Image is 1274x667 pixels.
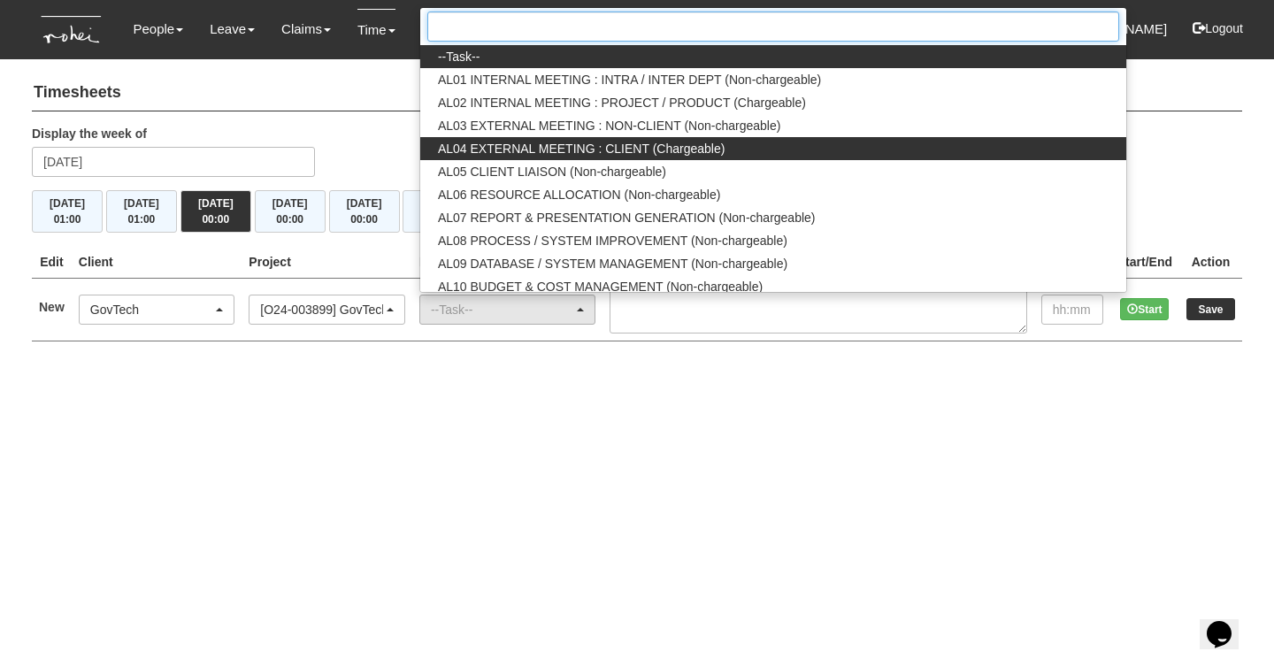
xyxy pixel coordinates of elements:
[438,278,763,295] span: AL10 BUDGET & COST MANAGEMENT (Non-chargeable)
[32,125,147,142] label: Display the week of
[438,255,787,272] span: AL09 DATABASE / SYSTEM MANAGEMENT (Non-chargeable)
[202,213,229,226] span: 00:00
[32,190,103,233] button: [DATE]01:00
[260,301,383,318] div: [O24-003899] GovTech - ELP Executive Coaching
[276,213,303,226] span: 00:00
[412,246,602,279] th: Project Task
[249,295,405,325] button: [O24-003899] GovTech - ELP Executive Coaching
[32,75,1242,111] h4: Timesheets
[39,298,65,316] label: New
[255,190,326,233] button: [DATE]00:00
[419,295,595,325] button: --Task--
[1110,246,1179,279] th: Start/End
[438,117,780,134] span: AL03 EXTERNAL MEETING : NON-CLIENT (Non-chargeable)
[357,9,395,50] a: Time
[106,190,177,233] button: [DATE]01:00
[438,209,816,226] span: AL07 REPORT & PRESENTATION GENERATION (Non-chargeable)
[54,213,81,226] span: 01:00
[72,246,242,279] th: Client
[438,48,480,65] span: --Task--
[90,301,213,318] div: GovTech
[1186,298,1235,320] input: Save
[329,190,400,233] button: [DATE]00:00
[1200,596,1256,649] iframe: chat widget
[242,246,412,279] th: Project
[210,9,255,50] a: Leave
[438,186,721,203] span: AL06 RESOURCE ALLOCATION (Non-chargeable)
[438,163,666,180] span: AL05 CLIENT LIAISON (Non-chargeable)
[133,9,183,50] a: People
[438,232,787,249] span: AL08 PROCESS / SYSTEM IMPROVEMENT (Non-chargeable)
[79,295,235,325] button: GovTech
[438,94,806,111] span: AL02 INTERNAL MEETING : PROJECT / PRODUCT (Chargeable)
[32,190,1242,233] div: Timesheet Week Summary
[32,246,72,279] th: Edit
[403,190,473,233] button: [DATE]00:00
[350,213,378,226] span: 00:00
[427,11,1119,42] input: Search
[438,71,821,88] span: AL01 INTERNAL MEETING : INTRA / INTER DEPT (Non-chargeable)
[281,9,331,50] a: Claims
[1180,7,1255,50] button: Logout
[1120,298,1169,320] button: Start
[1041,295,1103,325] input: hh:mm
[1179,246,1242,279] th: Action
[431,301,573,318] div: --Task--
[438,140,725,157] span: AL04 EXTERNAL MEETING : CLIENT (Chargeable)
[128,213,156,226] span: 01:00
[180,190,251,233] button: [DATE]00:00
